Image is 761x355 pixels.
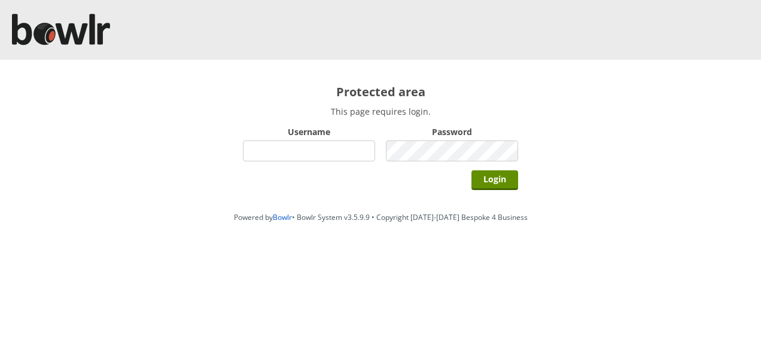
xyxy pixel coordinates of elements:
[471,170,518,190] input: Login
[243,84,518,100] h2: Protected area
[273,212,292,222] a: Bowlr
[243,106,518,117] p: This page requires login.
[386,126,518,137] label: Password
[234,212,528,222] span: Powered by • Bowlr System v3.5.9.9 • Copyright [DATE]-[DATE] Bespoke 4 Business
[243,126,375,137] label: Username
